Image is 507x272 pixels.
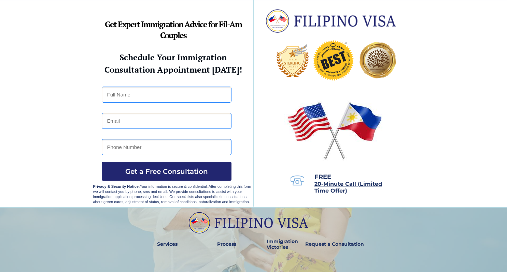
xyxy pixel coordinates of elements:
input: Full Name [102,87,231,103]
input: Phone Number [102,139,231,155]
span: Your information is secure & confidential. After completing this form we will contact you by phon... [93,184,251,204]
strong: Services [157,241,178,247]
a: Request a Consultation [302,237,367,252]
strong: Schedule Your Immigration [119,52,227,63]
strong: Get Expert Immigration Advice for Fil-Am Couples [105,19,242,41]
span: Get a Free Consultation [102,167,231,176]
span: FREE [314,173,331,181]
input: Email [102,113,231,129]
a: Immigration Victories [264,237,287,252]
span: 20-Minute Call (Limited Time Offer) [314,181,382,194]
strong: Process [217,241,236,247]
a: Services [153,237,182,252]
strong: Request a Consultation [305,241,364,247]
strong: Consultation Appointment [DATE]! [104,64,242,75]
button: Get a Free Consultation [102,162,231,181]
strong: Immigration Victories [267,238,298,250]
strong: Privacy & Security Notice: [93,184,140,188]
a: 20-Minute Call (Limited Time Offer) [314,181,382,194]
a: Process [214,237,240,252]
